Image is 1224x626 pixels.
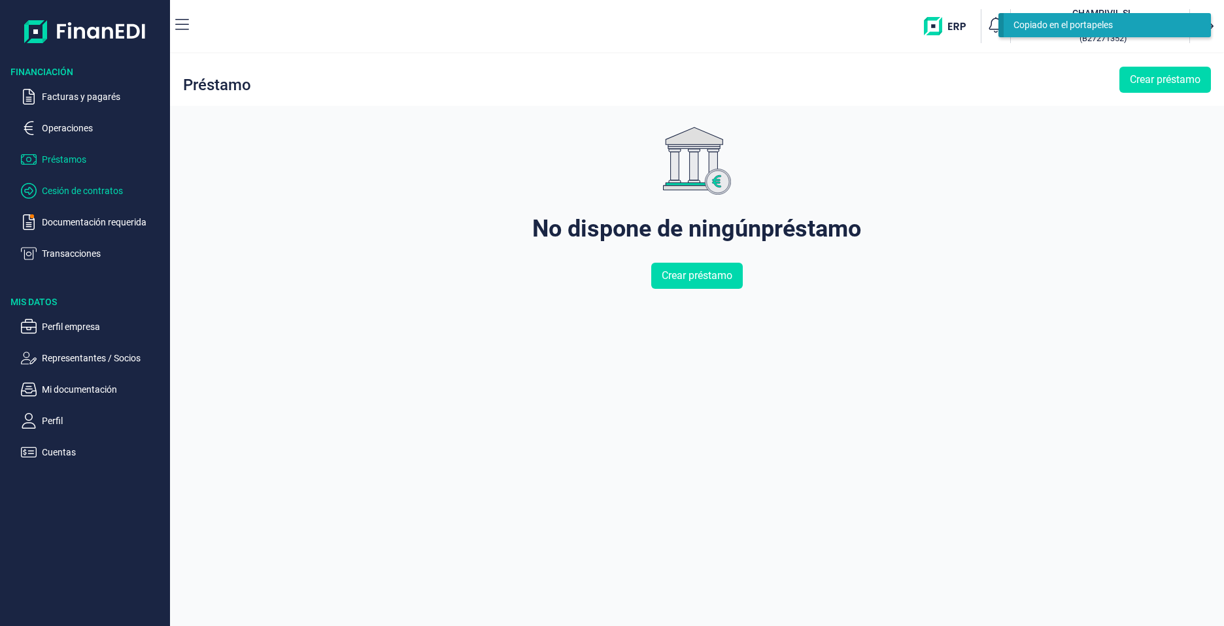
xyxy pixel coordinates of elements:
[1042,7,1163,20] h3: CHAMPIVIL SL
[21,413,165,429] button: Perfil
[663,127,730,195] img: genericImage
[21,120,165,136] button: Operaciones
[651,263,743,289] button: Crear préstamo
[24,10,146,52] img: Logo de aplicación
[42,246,165,261] p: Transacciones
[42,413,165,429] p: Perfil
[42,120,165,136] p: Operaciones
[1130,72,1200,88] span: Crear préstamo
[21,152,165,167] button: Préstamos
[42,319,165,335] p: Perfil empresa
[21,183,165,199] button: Cesión de contratos
[42,350,165,366] p: Representantes / Socios
[1016,7,1184,46] button: CHCHAMPIVIL SL[PERSON_NAME] [PERSON_NAME](B27271352)
[42,89,165,105] p: Facturas y pagarés
[21,350,165,366] button: Representantes / Socios
[183,77,251,93] div: Préstamo
[21,214,165,230] button: Documentación requerida
[21,444,165,460] button: Cuentas
[924,17,976,35] img: erp
[662,268,732,284] span: Crear préstamo
[42,444,165,460] p: Cuentas
[21,382,165,397] button: Mi documentación
[1013,18,1191,32] div: Copiado en el portapeles
[1119,67,1211,93] button: Crear préstamo
[42,183,165,199] p: Cesión de contratos
[21,246,165,261] button: Transacciones
[42,152,165,167] p: Préstamos
[42,382,165,397] p: Mi documentación
[42,214,165,230] p: Documentación requerida
[21,319,165,335] button: Perfil empresa
[532,216,861,242] div: No dispone de ningún préstamo
[21,89,165,105] button: Facturas y pagarés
